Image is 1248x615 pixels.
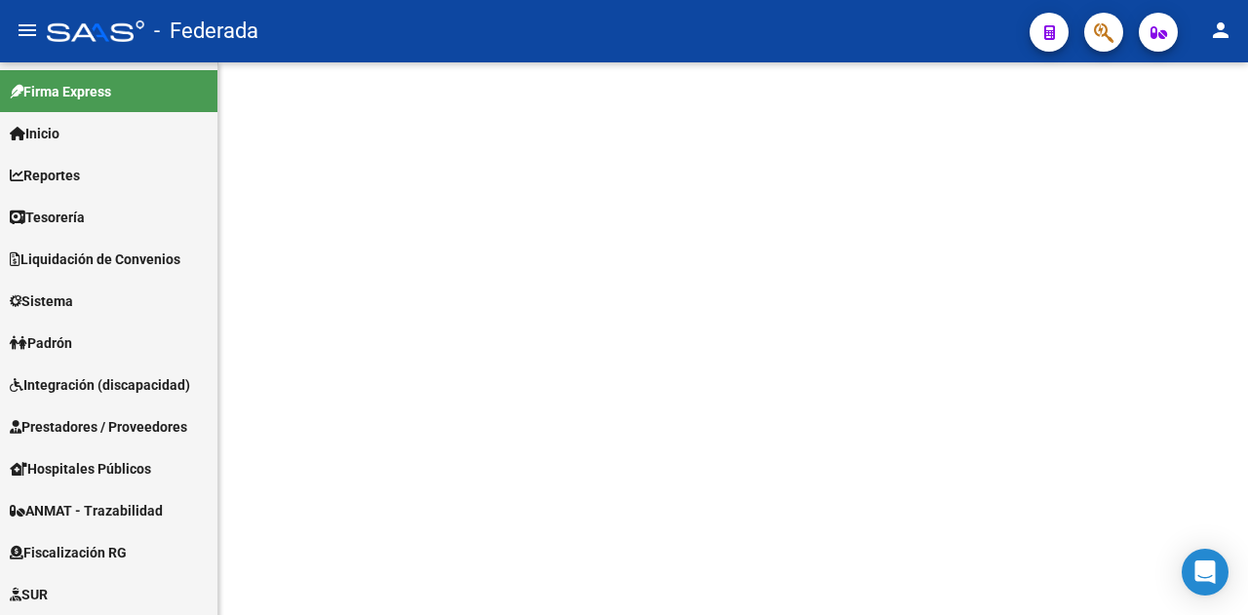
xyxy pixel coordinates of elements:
span: SUR [10,584,48,605]
span: Hospitales Públicos [10,458,151,480]
span: - Federada [154,10,258,53]
span: Padrón [10,332,72,354]
span: Sistema [10,290,73,312]
mat-icon: person [1209,19,1232,42]
mat-icon: menu [16,19,39,42]
span: Firma Express [10,81,111,102]
span: Reportes [10,165,80,186]
span: Fiscalización RG [10,542,127,563]
span: Prestadores / Proveedores [10,416,187,438]
span: Liquidación de Convenios [10,249,180,270]
span: Tesorería [10,207,85,228]
span: Inicio [10,123,59,144]
div: Open Intercom Messenger [1182,549,1228,596]
span: Integración (discapacidad) [10,374,190,396]
span: ANMAT - Trazabilidad [10,500,163,521]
